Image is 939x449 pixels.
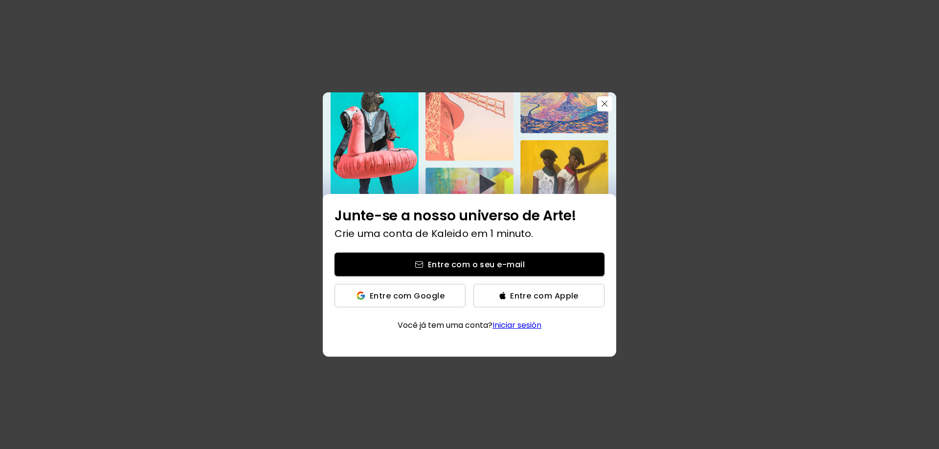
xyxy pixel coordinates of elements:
[597,96,612,111] button: exit
[602,101,608,107] img: exit
[335,226,604,241] h4: Crie uma conta de Kaleido em 1 minuto.
[335,206,604,226] h2: Junte-se a nosso universo de Arte!
[356,291,366,300] img: ss
[414,259,424,269] img: mail
[335,319,604,331] div: Você já tem uma conta?
[342,259,597,270] span: Entre com o seu e-mail
[492,320,541,331] a: Iniciar sesión
[510,291,579,301] span: Entre com Apple
[323,92,616,200] img: Banner
[499,292,506,299] img: ss
[473,284,604,307] button: ssEntre com Apple
[335,253,604,276] button: mailEntre com o seu e-mail
[370,291,445,301] span: Entre com Google
[335,284,466,307] button: ssEntre com Google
